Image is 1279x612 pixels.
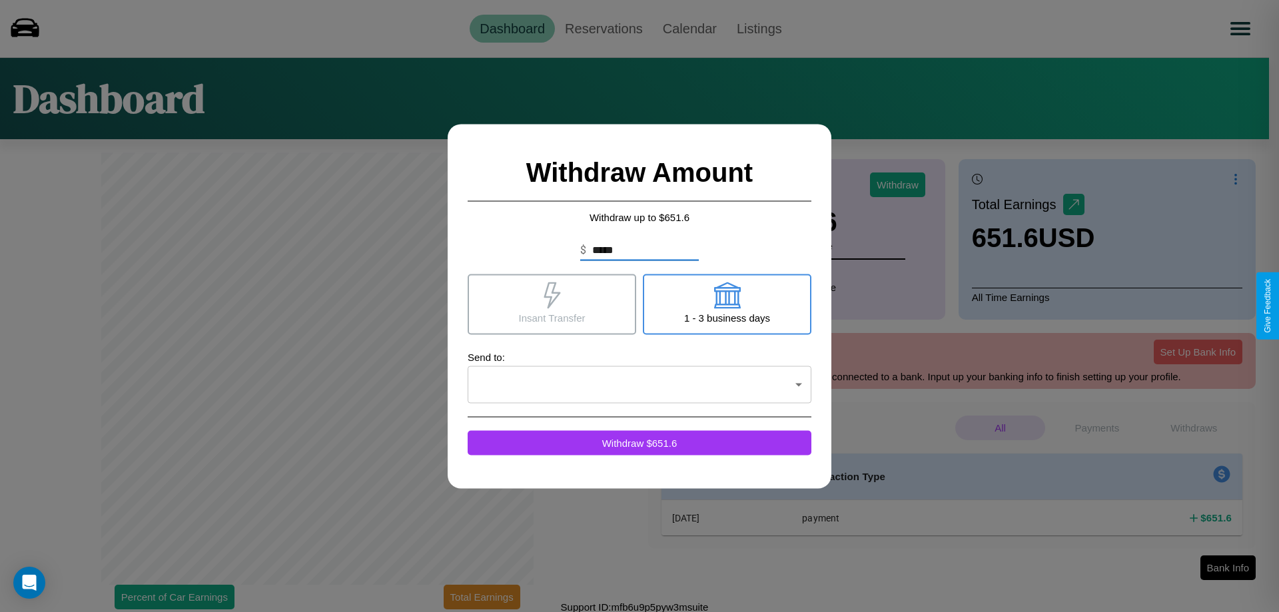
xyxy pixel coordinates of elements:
[684,308,770,326] p: 1 - 3 business days
[518,308,585,326] p: Insant Transfer
[468,144,811,201] h2: Withdraw Amount
[1263,279,1272,333] div: Give Feedback
[580,242,586,258] p: $
[468,430,811,455] button: Withdraw $651.6
[468,348,811,366] p: Send to:
[13,567,45,599] div: Open Intercom Messenger
[468,208,811,226] p: Withdraw up to $ 651.6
